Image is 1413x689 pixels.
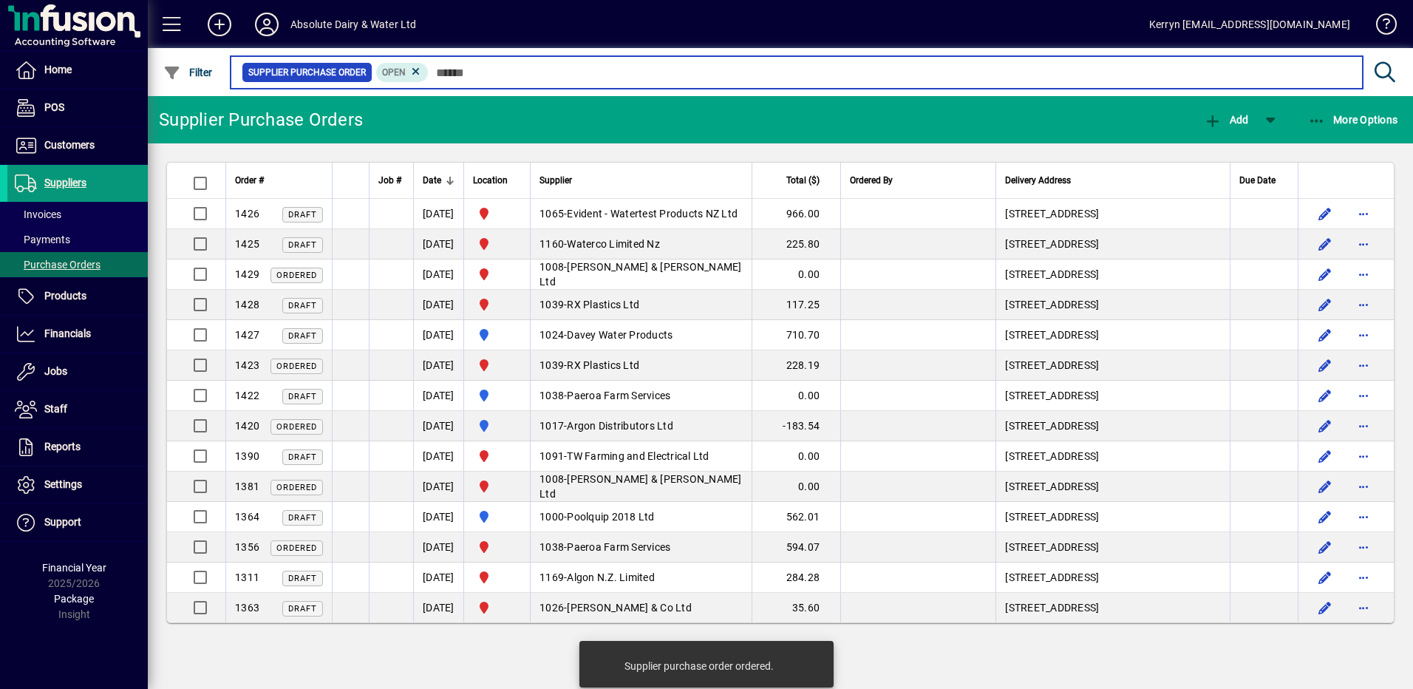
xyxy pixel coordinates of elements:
[752,441,840,472] td: 0.00
[235,511,259,523] span: 1364
[539,172,572,189] span: Supplier
[44,101,64,113] span: POS
[530,259,752,290] td: -
[44,139,95,151] span: Customers
[539,261,742,288] span: [PERSON_NAME] & [PERSON_NAME] Ltd
[7,202,148,227] a: Invoices
[995,472,1230,502] td: [STREET_ADDRESS]
[567,299,639,310] span: RX Plastics Ltd
[1313,202,1337,225] button: Edit
[1352,566,1375,589] button: More options
[1149,13,1350,36] div: Kerryn [EMAIL_ADDRESS][DOMAIN_NAME]
[473,447,521,465] span: Melville
[761,172,833,189] div: Total ($)
[752,563,840,593] td: 284.28
[539,208,564,220] span: 1065
[382,67,406,78] span: Open
[413,593,463,622] td: [DATE]
[163,67,213,78] span: Filter
[235,238,259,250] span: 1425
[235,208,259,220] span: 1426
[1352,414,1375,438] button: More options
[1313,566,1337,589] button: Edit
[54,593,94,605] span: Package
[850,172,987,189] div: Ordered By
[752,411,840,441] td: -183.54
[44,177,86,189] span: Suppliers
[235,602,259,614] span: 1363
[44,516,81,528] span: Support
[786,172,820,189] span: Total ($)
[1308,114,1398,126] span: More Options
[1239,172,1289,189] div: Due Date
[15,259,101,271] span: Purchase Orders
[7,391,148,428] a: Staff
[530,290,752,320] td: -
[1365,3,1395,51] a: Knowledge Base
[752,350,840,381] td: 228.19
[539,511,564,523] span: 1000
[473,326,521,344] span: Matata Road
[752,199,840,229] td: 966.00
[235,299,259,310] span: 1428
[530,563,752,593] td: -
[413,441,463,472] td: [DATE]
[530,593,752,622] td: -
[530,320,752,350] td: -
[7,252,148,277] a: Purchase Orders
[235,481,259,492] span: 1381
[473,387,521,404] span: Matata Road
[995,502,1230,532] td: [STREET_ADDRESS]
[530,502,752,532] td: -
[473,296,521,313] span: Melville
[539,359,564,371] span: 1039
[7,52,148,89] a: Home
[276,271,317,280] span: Ordered
[7,429,148,466] a: Reports
[1352,475,1375,498] button: More options
[995,441,1230,472] td: [STREET_ADDRESS]
[530,441,752,472] td: -
[290,13,417,36] div: Absolute Dairy & Water Ltd
[752,502,840,532] td: 562.01
[567,450,709,462] span: TW Farming and Electrical Ltd
[530,229,752,259] td: -
[1352,505,1375,529] button: More options
[567,390,670,401] span: Paeroa Farm Services
[752,290,840,320] td: 117.25
[539,261,564,273] span: 1008
[7,278,148,315] a: Products
[539,238,564,250] span: 1160
[1313,505,1337,529] button: Edit
[1352,202,1375,225] button: More options
[288,392,317,401] span: Draft
[1352,323,1375,347] button: More options
[473,508,521,526] span: Matata Road
[243,11,290,38] button: Profile
[276,483,317,492] span: Ordered
[235,390,259,401] span: 1422
[413,532,463,563] td: [DATE]
[288,574,317,583] span: Draft
[995,411,1230,441] td: [STREET_ADDRESS]
[1352,293,1375,316] button: More options
[539,450,564,462] span: 1091
[235,450,259,462] span: 1390
[1313,232,1337,256] button: Edit
[413,502,463,532] td: [DATE]
[530,532,752,563] td: -
[376,63,429,82] mat-chip: Completion Status: Open
[288,331,317,341] span: Draft
[995,290,1230,320] td: [STREET_ADDRESS]
[235,329,259,341] span: 1427
[1313,353,1337,377] button: Edit
[423,172,441,189] span: Date
[995,381,1230,411] td: [STREET_ADDRESS]
[1204,114,1248,126] span: Add
[413,472,463,502] td: [DATE]
[539,329,564,341] span: 1024
[473,356,521,374] span: Melville
[413,381,463,411] td: [DATE]
[530,199,752,229] td: -
[995,259,1230,290] td: [STREET_ADDRESS]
